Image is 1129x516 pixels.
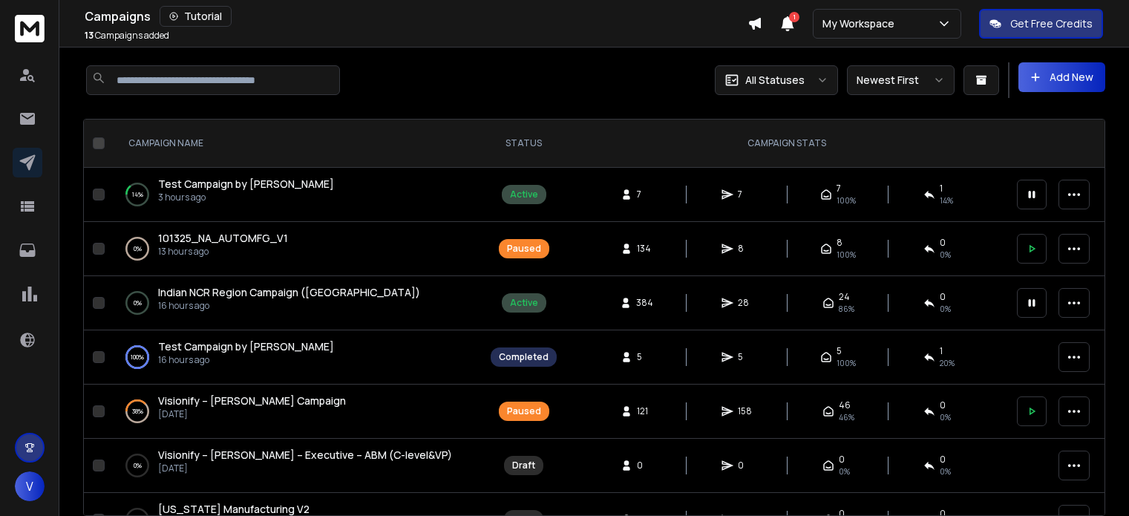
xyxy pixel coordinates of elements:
[111,168,482,222] td: 14%Test Campaign by [PERSON_NAME]3 hours ago
[940,466,951,477] span: 0%
[940,411,951,423] span: 0 %
[158,463,452,474] p: [DATE]
[839,466,850,477] span: 0%
[839,411,854,423] span: 46 %
[738,243,753,255] span: 8
[566,120,1008,168] th: CAMPAIGN STATS
[111,439,482,493] td: 0%Visionify – [PERSON_NAME] – Executive – ABM (C-level&VP)[DATE]
[15,471,45,501] button: V
[837,249,856,261] span: 100 %
[85,30,169,42] p: Campaigns added
[158,285,420,300] a: Indian NCR Region Campaign ([GEOGRAPHIC_DATA])
[738,351,753,363] span: 5
[839,399,851,411] span: 46
[636,297,653,309] span: 384
[158,246,288,258] p: 13 hours ago
[940,345,943,357] span: 1
[507,243,541,255] div: Paused
[1018,62,1105,92] button: Add New
[158,300,420,312] p: 16 hours ago
[839,303,854,315] span: 86 %
[132,404,143,419] p: 38 %
[111,330,482,385] td: 100%Test Campaign by [PERSON_NAME]16 hours ago
[940,195,953,206] span: 14 %
[158,354,334,366] p: 16 hours ago
[85,6,747,27] div: Campaigns
[111,276,482,330] td: 0%Indian NCR Region Campaign ([GEOGRAPHIC_DATA])16 hours ago
[940,237,946,249] span: 0
[738,405,753,417] span: 158
[134,241,142,256] p: 0 %
[637,351,652,363] span: 5
[637,460,652,471] span: 0
[111,385,482,439] td: 38%Visionify – [PERSON_NAME] Campaign[DATE]
[637,243,652,255] span: 134
[158,177,334,192] a: Test Campaign by [PERSON_NAME]
[1010,16,1093,31] p: Get Free Credits
[837,345,842,357] span: 5
[738,189,753,200] span: 7
[158,285,420,299] span: Indian NCR Region Campaign ([GEOGRAPHIC_DATA])
[158,448,452,463] a: Visionify – [PERSON_NAME] – Executive – ABM (C-level&VP)
[158,408,346,420] p: [DATE]
[637,405,652,417] span: 121
[837,195,856,206] span: 100 %
[160,6,232,27] button: Tutorial
[507,405,541,417] div: Paused
[158,177,334,191] span: Test Campaign by [PERSON_NAME]
[499,351,549,363] div: Completed
[158,339,334,354] a: Test Campaign by [PERSON_NAME]
[979,9,1103,39] button: Get Free Credits
[158,231,288,246] a: 101325_NA_AUTOMFG_V1
[839,454,845,466] span: 0
[131,350,144,365] p: 100 %
[132,187,143,202] p: 14 %
[158,231,288,245] span: 101325_NA_AUTOMFG_V1
[482,120,566,168] th: STATUS
[940,357,955,369] span: 20 %
[512,460,535,471] div: Draft
[837,183,841,195] span: 7
[158,393,346,408] a: Visionify – [PERSON_NAME] Campaign
[789,12,799,22] span: 1
[940,291,946,303] span: 0
[111,222,482,276] td: 0%101325_NA_AUTOMFG_V113 hours ago
[158,339,334,353] span: Test Campaign by [PERSON_NAME]
[510,297,538,309] div: Active
[158,192,334,203] p: 3 hours ago
[158,502,310,516] span: [US_STATE] Manufacturing V2
[111,120,482,168] th: CAMPAIGN NAME
[940,303,951,315] span: 0 %
[940,249,951,261] span: 0 %
[940,183,943,195] span: 1
[134,458,142,473] p: 0 %
[940,399,946,411] span: 0
[847,65,955,95] button: Newest First
[940,454,946,466] span: 0
[134,295,142,310] p: 0 %
[637,189,652,200] span: 7
[837,237,842,249] span: 8
[738,460,753,471] span: 0
[738,297,753,309] span: 28
[745,73,805,88] p: All Statuses
[837,357,856,369] span: 100 %
[839,291,850,303] span: 24
[158,448,452,462] span: Visionify – [PERSON_NAME] – Executive – ABM (C-level&VP)
[822,16,900,31] p: My Workspace
[510,189,538,200] div: Active
[85,29,94,42] span: 13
